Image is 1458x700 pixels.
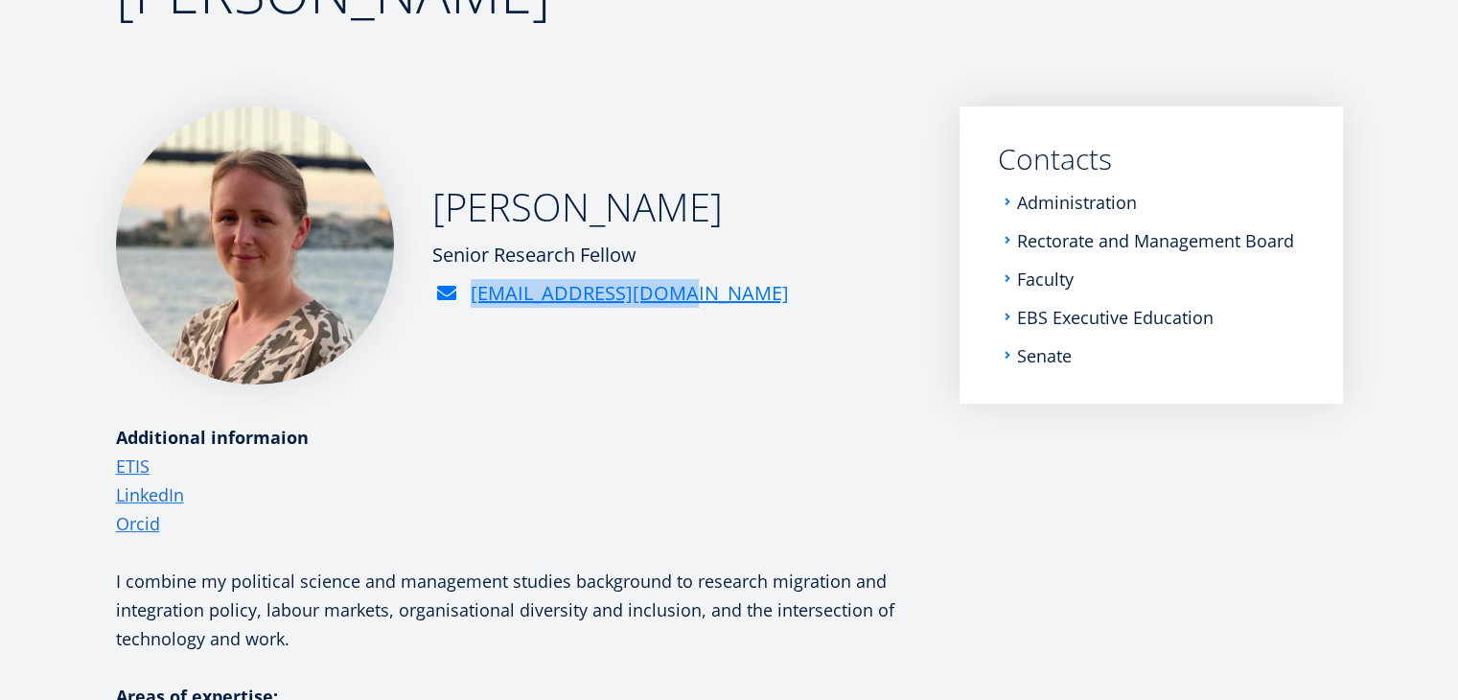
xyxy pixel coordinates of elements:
a: Administration [1017,193,1137,212]
a: [EMAIL_ADDRESS][DOMAIN_NAME] [471,279,789,308]
a: Senate [1017,346,1072,365]
h2: [PERSON_NAME] [432,183,789,231]
a: Contacts [998,145,1305,174]
a: EBS Executive Education [1017,308,1214,327]
a: LinkedIn [116,480,184,509]
a: ETIS [116,452,150,480]
div: Senior Research Fellow [432,241,789,269]
a: Faculty [1017,269,1074,289]
a: Rectorate and Management Board [1017,231,1294,250]
p: I combine my political science and management studies background to research migration and integr... [116,567,921,653]
a: Orcid [116,509,160,538]
img: Annika Kaabel [116,106,394,385]
div: Additional informaion [116,423,921,452]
